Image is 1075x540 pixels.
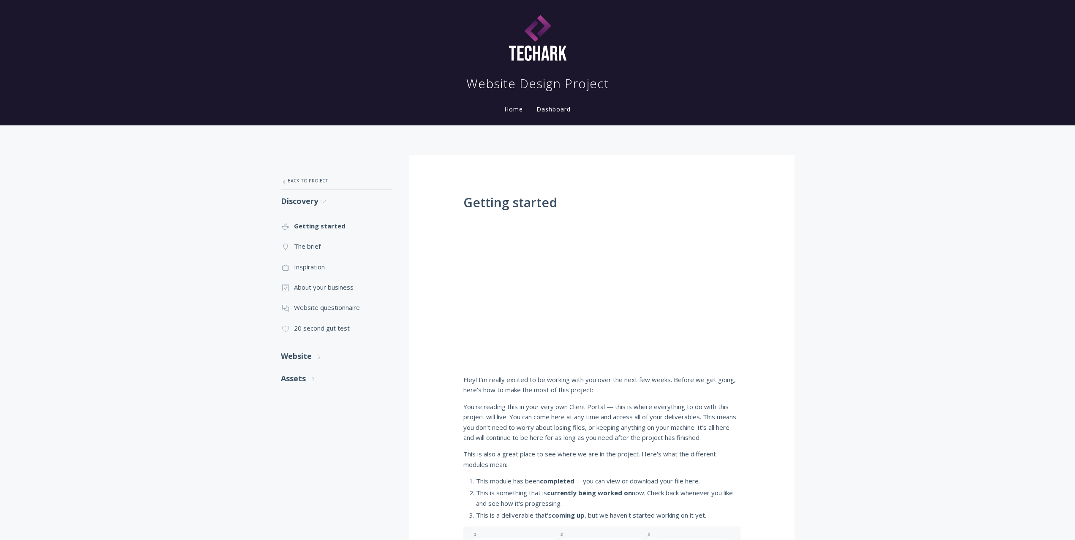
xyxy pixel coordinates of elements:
iframe: <span data-mce-type="bookmark" style="display:inline-block;width:0px;overflow:hidden;line-height:... [463,216,734,368]
a: Getting started [281,216,392,236]
p: This is also a great place to see where we are in the project. Here's what the different modules ... [463,449,740,469]
h1: Website Design Project [466,75,609,92]
a: Back to Project [281,172,392,190]
a: Website [281,345,392,367]
strong: completed [540,477,574,485]
a: Website questionnaire [281,297,392,317]
li: This is something that is now. Check back whenever you like and see how it's progressing. [476,488,740,508]
h1: Getting started [463,195,740,210]
li: This is a deliverable that's , but we haven't started working on it yet. [476,510,740,520]
strong: coming up [552,511,585,519]
a: Assets [281,367,392,390]
a: 20 second gut test [281,318,392,338]
a: Home [503,105,525,113]
li: This module has been — you can view or download your file here. [476,476,740,486]
a: Inspiration [281,257,392,277]
p: Hey! I’m really excited to be working with you over the next few weeks. Before we get going, here... [463,374,740,395]
a: Discovery [281,190,392,212]
a: About your business [281,277,392,297]
strong: currently being worked on [547,488,632,497]
p: You're reading this in your very own Client Portal — this is where everything to do with this pro... [463,402,740,443]
a: The brief [281,236,392,256]
a: Dashboard [535,105,572,113]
